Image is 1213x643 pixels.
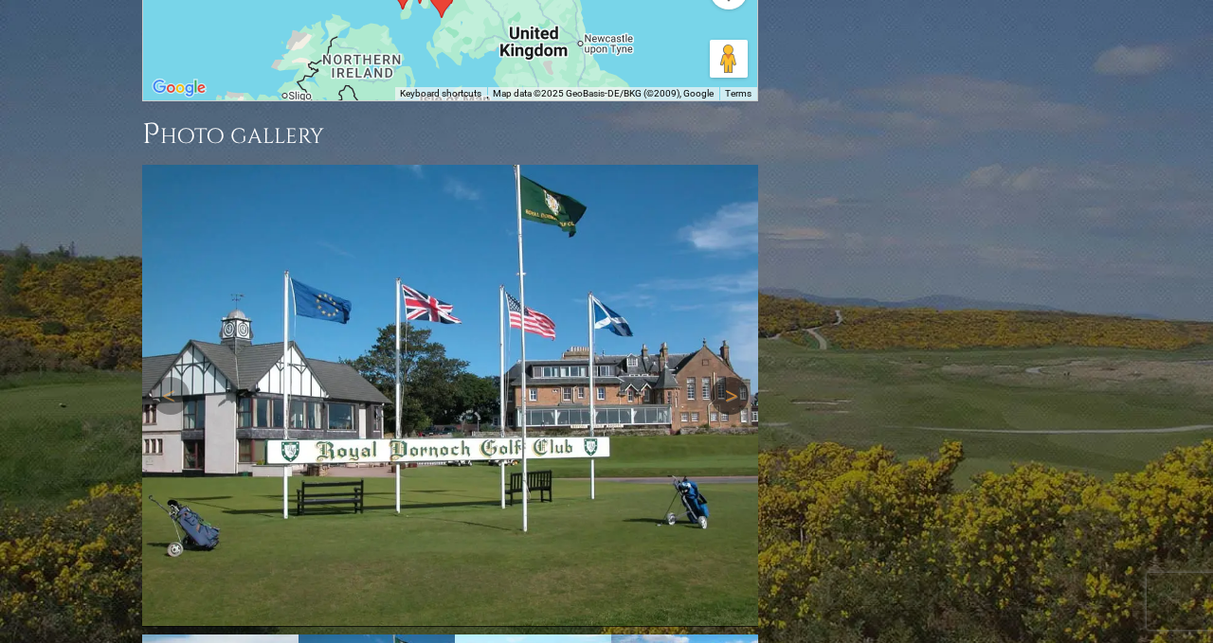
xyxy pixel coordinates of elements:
button: Keyboard shortcuts [400,87,481,100]
button: Drag Pegman onto the map to open Street View [710,40,748,78]
a: Open this area in Google Maps (opens a new window) [148,76,210,100]
h3: Photo Gallery [142,116,758,153]
a: Next [711,377,749,415]
img: Google [148,76,210,100]
a: Previous [152,377,190,415]
a: Terms (opens in new tab) [725,88,751,98]
span: Map data ©2025 GeoBasis-DE/BKG (©2009), Google [493,88,714,98]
